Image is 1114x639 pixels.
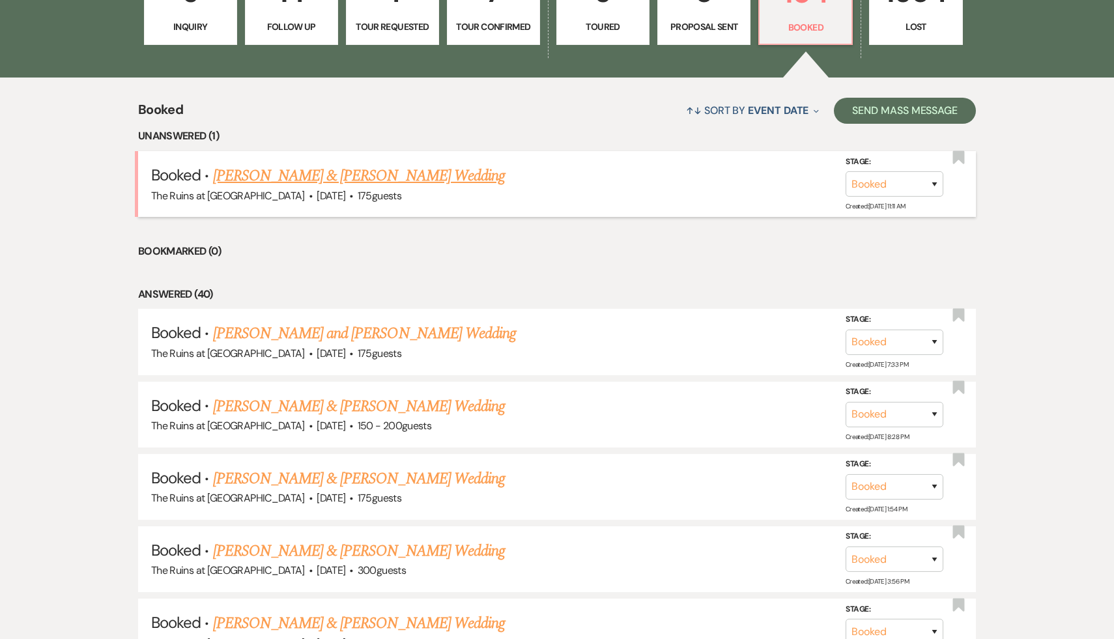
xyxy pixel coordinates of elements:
a: [PERSON_NAME] & [PERSON_NAME] Wedding [213,612,505,635]
a: [PERSON_NAME] & [PERSON_NAME] Wedding [213,467,505,490]
label: Stage: [846,313,943,327]
span: Booked [138,100,183,128]
span: 150 - 200 guests [358,419,431,433]
button: Send Mass Message [834,98,976,124]
p: Tour Confirmed [455,20,532,34]
span: Booked [151,322,201,343]
label: Stage: [846,385,943,399]
span: [DATE] [317,347,345,360]
a: [PERSON_NAME] & [PERSON_NAME] Wedding [213,395,505,418]
span: [DATE] [317,189,345,203]
li: Unanswered (1) [138,128,976,145]
p: Booked [767,20,844,35]
span: The Ruins at [GEOGRAPHIC_DATA] [151,419,305,433]
span: [DATE] [317,419,345,433]
label: Stage: [846,603,943,617]
p: Toured [565,20,641,34]
label: Stage: [846,530,943,544]
span: [DATE] [317,491,345,505]
span: Booked [151,468,201,488]
span: Event Date [748,104,808,117]
a: [PERSON_NAME] & [PERSON_NAME] Wedding [213,539,505,563]
p: Follow Up [253,20,330,34]
span: Created: [DATE] 11:11 AM [846,202,905,210]
p: Inquiry [152,20,229,34]
span: Created: [DATE] 7:33 PM [846,360,908,368]
span: Booked [151,540,201,560]
a: [PERSON_NAME] and [PERSON_NAME] Wedding [213,322,517,345]
span: Booked [151,612,201,632]
span: 300 guests [358,563,406,577]
span: 175 guests [358,189,401,203]
span: The Ruins at [GEOGRAPHIC_DATA] [151,189,305,203]
p: Lost [878,20,954,34]
span: ↑↓ [686,104,702,117]
span: 175 guests [358,491,401,505]
a: [PERSON_NAME] & [PERSON_NAME] Wedding [213,164,505,188]
li: Bookmarked (0) [138,243,976,260]
span: Booked [151,395,201,416]
span: [DATE] [317,563,345,577]
span: Created: [DATE] 3:56 PM [846,577,909,586]
button: Sort By Event Date [681,93,824,128]
li: Answered (40) [138,286,976,303]
span: Created: [DATE] 1:54 PM [846,505,907,513]
p: Proposal Sent [666,20,742,34]
span: Created: [DATE] 8:28 PM [846,433,909,441]
span: The Ruins at [GEOGRAPHIC_DATA] [151,563,305,577]
label: Stage: [846,154,943,169]
span: The Ruins at [GEOGRAPHIC_DATA] [151,347,305,360]
label: Stage: [846,457,943,472]
p: Tour Requested [354,20,431,34]
span: 175 guests [358,347,401,360]
span: The Ruins at [GEOGRAPHIC_DATA] [151,491,305,505]
span: Booked [151,165,201,185]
